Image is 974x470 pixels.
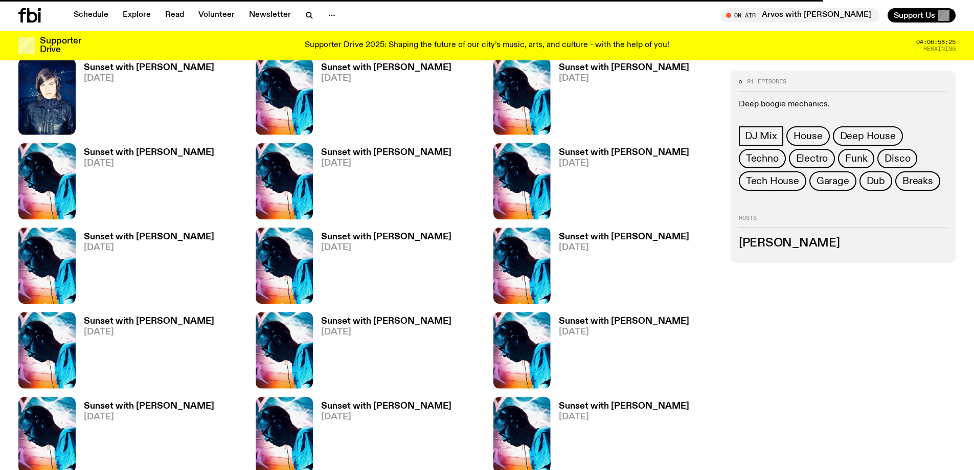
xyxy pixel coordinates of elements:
span: Funk [845,153,867,164]
span: House [794,130,823,142]
p: Deep boogie mechanics. [739,100,947,109]
h3: Sunset with [PERSON_NAME] [559,233,689,241]
span: Disco [885,153,910,164]
h3: Sunset with [PERSON_NAME] [559,63,689,72]
span: 91 episodes [747,79,786,84]
span: [DATE] [84,328,214,337]
a: Sunset with [PERSON_NAME][DATE] [551,233,689,304]
a: Volunteer [192,8,241,23]
h2: Hosts [739,215,947,228]
span: DJ Mix [745,130,777,142]
span: Support Us [894,11,935,20]
span: [DATE] [321,243,451,252]
a: Sunset with [PERSON_NAME][DATE] [551,63,689,135]
button: On AirArvos with [PERSON_NAME] [721,8,879,23]
span: Breaks [902,175,933,187]
h3: Sunset with [PERSON_NAME] [84,402,214,411]
h3: [PERSON_NAME] [739,238,947,249]
img: Simon Caldwell stands side on, looking downwards. He has headphones on. Behind him is a brightly ... [256,58,313,135]
span: [DATE] [559,74,689,83]
a: Disco [877,149,917,168]
span: [DATE] [559,243,689,252]
a: Schedule [67,8,115,23]
span: Electro [796,153,828,164]
h3: Sunset with [PERSON_NAME] [321,317,451,326]
span: [DATE] [321,413,451,421]
a: Read [159,8,190,23]
h3: Sunset with [PERSON_NAME] [84,233,214,241]
button: Support Us [888,8,956,23]
span: Tech House [746,175,799,187]
p: Supporter Drive 2025: Shaping the future of our city’s music, arts, and culture - with the help o... [305,41,669,50]
h3: Sunset with [PERSON_NAME] [84,148,214,157]
h3: Sunset with [PERSON_NAME] [321,63,451,72]
span: [DATE] [559,159,689,168]
img: Simon Caldwell stands side on, looking downwards. He has headphones on. Behind him is a brightly ... [18,312,76,388]
a: Sunset with [PERSON_NAME][DATE] [551,148,689,219]
img: Simon Caldwell stands side on, looking downwards. He has headphones on. Behind him is a brightly ... [493,58,551,135]
h3: Sunset with [PERSON_NAME] [84,63,214,72]
img: Simon Caldwell stands side on, looking downwards. He has headphones on. Behind him is a brightly ... [18,143,76,219]
span: Remaining [923,46,956,52]
span: [DATE] [84,243,214,252]
h3: Sunset with [PERSON_NAME] [321,148,451,157]
h3: Sunset with [PERSON_NAME] [321,233,451,241]
span: Dub [867,175,885,187]
a: Techno [739,149,786,168]
span: Techno [746,153,779,164]
a: Sunset with [PERSON_NAME][DATE] [76,63,214,135]
h3: Supporter Drive [40,37,81,54]
a: Sunset with [PERSON_NAME][DATE] [551,317,689,388]
img: Simon Caldwell stands side on, looking downwards. He has headphones on. Behind him is a brightly ... [493,143,551,219]
a: Sunset with [PERSON_NAME][DATE] [313,63,451,135]
a: Tech House [739,171,806,191]
a: Electro [789,149,835,168]
span: [DATE] [321,328,451,337]
span: Deep House [840,130,896,142]
a: House [786,126,830,146]
a: Deep House [833,126,903,146]
span: [DATE] [559,328,689,337]
a: DJ Mix [739,126,783,146]
a: Sunset with [PERSON_NAME][DATE] [313,148,451,219]
img: Simon Caldwell stands side on, looking downwards. He has headphones on. Behind him is a brightly ... [256,228,313,304]
h3: Sunset with [PERSON_NAME] [559,317,689,326]
span: 04:06:58:25 [916,39,956,45]
img: Simon Caldwell stands side on, looking downwards. He has headphones on. Behind him is a brightly ... [256,312,313,388]
h3: Sunset with [PERSON_NAME] [321,402,451,411]
img: Simon Caldwell stands side on, looking downwards. He has headphones on. Behind him is a brightly ... [256,143,313,219]
span: [DATE] [321,159,451,168]
a: Dub [859,171,892,191]
a: Explore [117,8,157,23]
span: [DATE] [559,413,689,421]
span: [DATE] [84,74,214,83]
img: Simon Caldwell stands side on, looking downwards. He has headphones on. Behind him is a brightly ... [493,312,551,388]
a: Sunset with [PERSON_NAME][DATE] [76,148,214,219]
img: Simon Caldwell stands side on, looking downwards. He has headphones on. Behind him is a brightly ... [18,228,76,304]
a: Funk [838,149,874,168]
a: Sunset with [PERSON_NAME][DATE] [76,233,214,304]
h3: Sunset with [PERSON_NAME] [559,148,689,157]
h3: Sunset with [PERSON_NAME] [84,317,214,326]
a: Newsletter [243,8,297,23]
h3: Sunset with [PERSON_NAME] [559,402,689,411]
a: Garage [809,171,856,191]
a: Sunset with [PERSON_NAME][DATE] [76,317,214,388]
span: [DATE] [84,413,214,421]
img: Simon Caldwell stands side on, looking downwards. He has headphones on. Behind him is a brightly ... [493,228,551,304]
a: Sunset with [PERSON_NAME][DATE] [313,317,451,388]
a: Breaks [895,171,940,191]
span: [DATE] [84,159,214,168]
span: [DATE] [321,74,451,83]
a: Sunset with [PERSON_NAME][DATE] [313,233,451,304]
span: Garage [817,175,849,187]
